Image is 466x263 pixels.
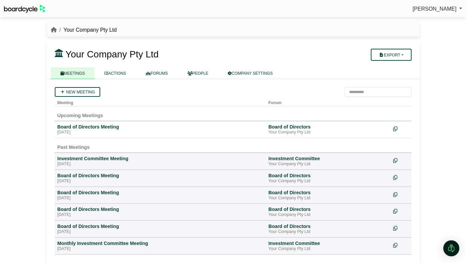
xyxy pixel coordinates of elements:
a: PEOPLE [178,67,218,79]
div: [DATE] [57,162,263,167]
div: Your Company Pty Ltd [269,246,388,252]
div: [DATE] [57,229,263,235]
a: Investment Committee Your Company Pty Ltd [269,240,388,252]
nav: breadcrumb [51,26,117,34]
span: Your Company Pty Ltd [65,49,159,59]
div: Make a copy [393,124,409,133]
div: Your Company Pty Ltd [269,162,388,167]
img: BoardcycleBlackGreen-aaafeed430059cb809a45853b8cf6d952af9d84e6e89e1f1685b34bfd5cb7d64.svg [4,5,45,13]
a: Board of Directors Meeting [DATE] [57,124,263,135]
div: [DATE] [57,130,263,135]
div: [DATE] [57,196,263,201]
div: Board of Directors Meeting [57,223,263,229]
div: [DATE] [57,246,263,252]
a: ACTIONS [95,67,136,79]
a: FORUMS [136,67,178,79]
a: Investment Committee Your Company Pty Ltd [269,156,388,167]
div: Your Company Pty Ltd [269,212,388,218]
a: Board of Directors Your Company Pty Ltd [269,124,388,135]
div: Make a copy [393,173,409,182]
a: Board of Directors Your Company Pty Ltd [269,206,388,218]
div: Your Company Pty Ltd [269,229,388,235]
li: Your Company Pty Ltd [57,26,117,34]
a: Board of Directors Meeting [DATE] [57,223,263,235]
div: Make a copy [393,240,409,249]
div: Board of Directors [269,190,388,196]
div: Board of Directors Meeting [57,206,263,212]
td: Past Meetings [55,138,412,153]
div: Board of Directors Meeting [57,173,263,179]
span: [PERSON_NAME] [413,6,457,12]
a: Investment Committee Meeting [DATE] [57,156,263,167]
div: Make a copy [393,206,409,215]
div: Investment Committee [269,240,388,246]
a: COMPANY SETTINGS [218,67,283,79]
a: Board of Directors Your Company Pty Ltd [269,223,388,235]
div: Your Company Pty Ltd [269,179,388,184]
a: New meeting [55,87,100,97]
div: [DATE] [57,179,263,184]
div: Monthly Investment Committee Meeting [57,240,263,246]
a: MEETINGS [51,67,95,79]
a: Monthly Investment Committee Meeting [DATE] [57,240,263,252]
button: Export [371,49,411,61]
div: Board of Directors [269,223,388,229]
a: Board of Directors Your Company Pty Ltd [269,190,388,201]
div: Board of Directors Meeting [57,124,263,130]
div: Your Company Pty Ltd [269,130,388,135]
div: Investment Committee [269,156,388,162]
div: Make a copy [393,190,409,199]
th: Meeting [55,97,266,106]
div: Make a copy [393,156,409,165]
a: Board of Directors Meeting [DATE] [57,173,263,184]
div: Board of Directors Meeting [57,190,263,196]
th: Forum [266,97,391,106]
div: Investment Committee Meeting [57,156,263,162]
div: Your Company Pty Ltd [269,196,388,201]
div: Make a copy [393,223,409,232]
div: [DATE] [57,212,263,218]
div: Board of Directors [269,173,388,179]
a: Board of Directors Meeting [DATE] [57,190,263,201]
a: Board of Directors Meeting [DATE] [57,206,263,218]
div: Board of Directors [269,206,388,212]
div: Open Intercom Messenger [443,240,459,256]
a: [PERSON_NAME] [413,5,462,13]
td: Upcoming Meetings [55,106,412,121]
a: Board of Directors Your Company Pty Ltd [269,173,388,184]
div: Board of Directors [269,124,388,130]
